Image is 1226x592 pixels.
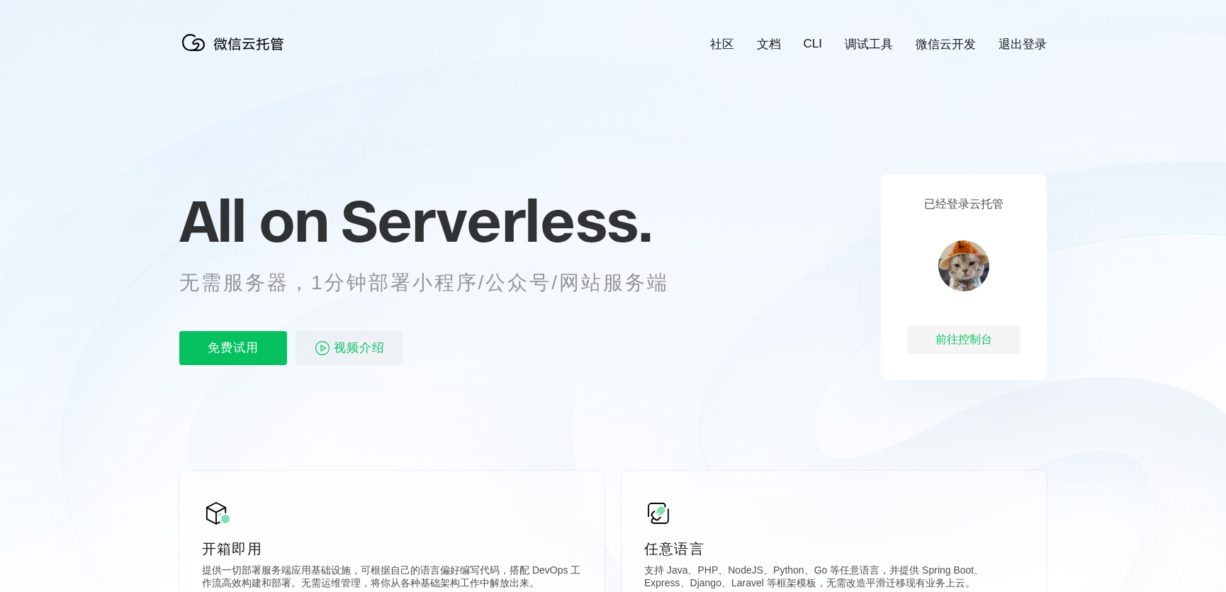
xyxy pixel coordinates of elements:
[334,331,385,365] span: 视频介绍
[999,36,1047,52] a: 退出登录
[179,47,293,59] a: 微信云托管
[179,331,287,365] p: 免费试用
[907,325,1020,354] div: 前往控制台
[179,28,293,57] img: 微信云托管
[314,340,331,357] img: video_play.svg
[916,36,976,52] a: 微信云开发
[924,197,1003,212] p: 已经登录云托管
[179,185,327,256] span: All on
[644,539,1024,559] p: 任意语言
[179,269,695,297] p: 无需服务器，1分钟部署小程序/公众号/网站服务端
[845,36,893,52] a: 调试工具
[341,185,652,256] span: Serverless.
[757,36,781,52] a: 文档
[202,539,582,559] p: 开箱即用
[710,36,734,52] a: 社区
[804,37,822,51] a: CLI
